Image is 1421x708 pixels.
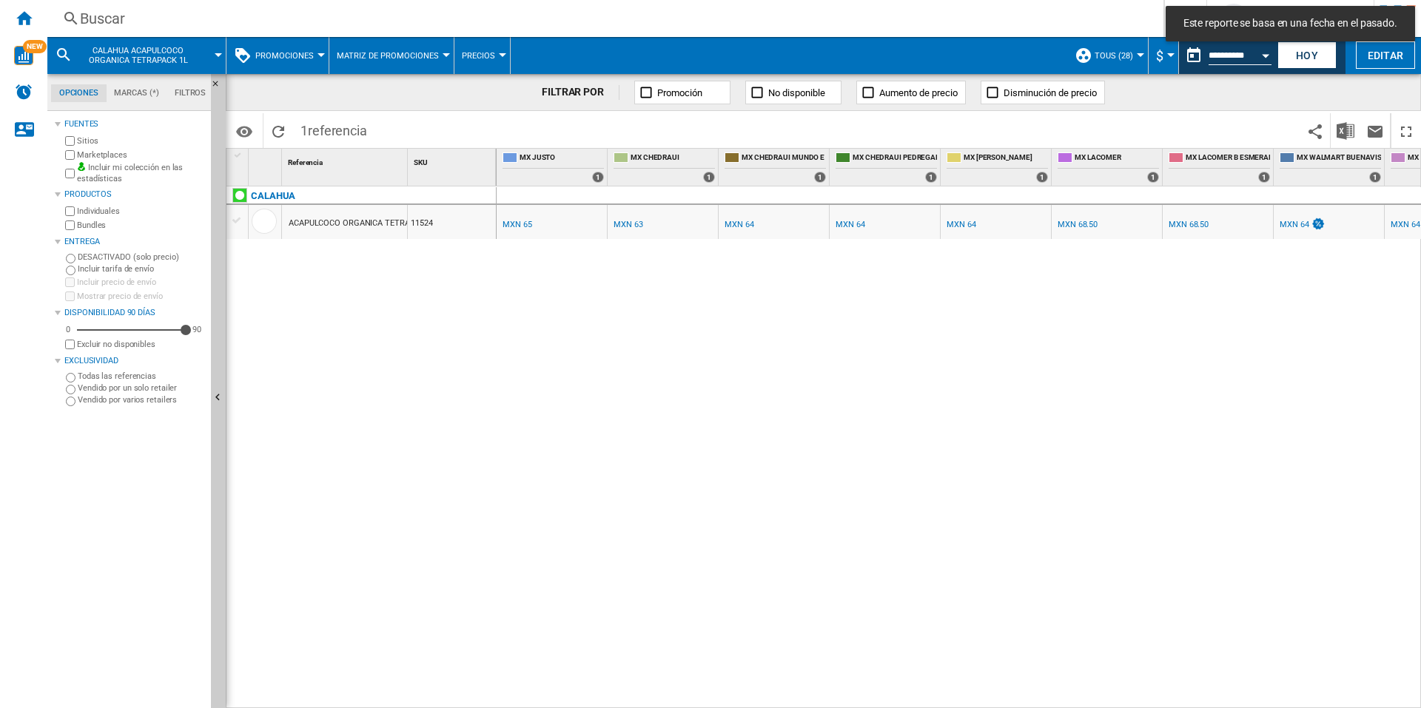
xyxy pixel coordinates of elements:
label: DESACTIVADO (solo precio) [78,252,205,263]
label: Incluir mi colección en las estadísticas [77,162,205,185]
div: Última actualización : martes, 7 de octubre de 2025 18:00 [1169,220,1209,229]
div: Exclusividad [64,355,205,367]
label: Todas las referencias [78,371,205,382]
div: SKU Sort None [411,149,496,172]
span: $ [1156,48,1163,64]
div: 1 offers sold by MX JUSTO [592,172,604,183]
div: Promociones [234,37,321,74]
span: Precios [462,51,495,61]
div: 1 offers sold by MX CHEDRAUI MUNDO E [814,172,826,183]
span: Promoción [657,87,702,98]
div: Fuentes [64,118,205,130]
div: MX [PERSON_NAME] 1 offers sold by MX CHEDRAUI SAMARA [944,149,1051,186]
div: MX WALMART BUENAVISTA 1 offers sold by MX WALMART BUENAVISTA [1277,149,1384,186]
div: Disponibilidad 90 Días [64,307,205,319]
button: Recargar [263,113,293,148]
input: Incluir precio de envío [65,277,75,287]
button: Opciones [229,118,259,144]
div: TOUS (28) [1075,37,1141,74]
button: md-calendar [1179,41,1209,70]
label: Mostrar precio de envío [77,291,205,302]
md-tab-item: Marcas (*) [107,84,167,102]
span: Promociones [255,51,314,61]
div: 1 offers sold by MX LACOMER B ESMERALDA [1258,172,1270,183]
div: test [1311,220,1326,229]
span: MX LACOMER [1075,152,1159,165]
label: Incluir precio de envío [77,277,205,288]
button: Hoy [1277,41,1337,69]
div: CALAHUA ACAPULCOCO ORGANICA TETRAPACK 1L [55,37,218,74]
span: NEW [23,40,47,53]
div: 11524 [408,205,496,239]
span: MX WALMART BUENAVISTA [1297,152,1381,165]
md-tab-item: Opciones [51,84,107,102]
div: 1 offers sold by MX CHEDRAUI [703,172,715,183]
span: MX JUSTO [520,152,604,165]
input: Vendido por varios retailers [66,397,75,406]
div: Este reporte se basa en una fecha en el pasado. [1179,37,1274,74]
div: 0 [62,324,74,335]
span: MX CHEDRAUI PEDREGAL [853,152,937,165]
div: Referencia Sort None [285,149,407,172]
span: No disponible [768,87,825,98]
label: Marketplaces [77,149,205,161]
input: Individuales [65,206,75,216]
md-menu: Currency [1149,37,1179,74]
span: Aumento de precio [879,87,958,98]
div: Última actualización : martes, 7 de octubre de 2025 18:00 [1280,220,1309,229]
input: Vendido por un solo retailer [66,385,75,394]
button: Compartir este marcador con otros [1300,113,1330,148]
input: Marketplaces [65,150,75,160]
input: Incluir tarifa de envío [66,266,75,275]
span: MX [PERSON_NAME] [964,152,1048,165]
div: Productos [64,189,205,200]
div: 1 offers sold by MX CHEDRAUI SAMARA [1036,172,1048,183]
div: MX LACOMER B ESMERALDA 1 offers sold by MX LACOMER B ESMERALDA [1166,149,1273,186]
span: TOUS (28) [1095,51,1133,61]
button: Aumento de precio [856,81,966,104]
span: 1 [293,113,374,144]
span: SKU [414,158,428,166]
div: Sort None [285,149,407,172]
input: Incluir mi colección en las estadísticas [65,164,75,183]
button: $ [1156,37,1171,74]
input: Bundles [65,220,75,230]
div: 1 offers sold by MX WALMART BUENAVISTA [1369,172,1381,183]
button: TOUS (28) [1095,37,1141,74]
img: excel-24x24.png [1337,122,1354,140]
span: MX CHEDRAUI [631,152,715,165]
label: Sitios [77,135,205,146]
input: DESACTIVADO (solo precio) [66,254,75,263]
span: MX CHEDRAUI MUNDO E [742,152,826,165]
div: Última actualización : martes, 7 de octubre de 2025 18:00 [1391,220,1420,229]
img: wise-card.svg [14,46,33,65]
span: Este reporte se basa en una fecha en el pasado. [1179,16,1402,31]
button: Precios [462,37,503,74]
label: Vendido por un solo retailer [78,382,205,394]
div: MX CHEDRAUI MUNDO E 1 offers sold by MX CHEDRAUI MUNDO E [722,149,829,186]
button: No disponible [745,81,841,104]
label: Individuales [77,206,205,217]
div: 90 [189,324,205,335]
label: Excluir no disponibles [77,339,205,350]
div: MX CHEDRAUI PEDREGAL 1 offers sold by MX CHEDRAUI PEDREGAL [833,149,940,186]
button: CALAHUA ACAPULCOCO ORGANICA TETRAPACK 1L [78,37,212,74]
span: Matriz de promociones [337,51,439,61]
img: mysite-bg-18x18.png [77,162,86,171]
button: Matriz de promociones [337,37,446,74]
md-tab-item: Filtros [167,84,214,102]
div: Última actualización : martes, 7 de octubre de 2025 18:00 [1058,220,1098,229]
button: Ocultar [211,74,229,101]
div: Última actualización : martes, 7 de octubre de 2025 18:00 [614,220,642,229]
div: Sort None [252,149,281,172]
div: MX CHEDRAUI 1 offers sold by MX CHEDRAUI [611,149,718,186]
span: CALAHUA ACAPULCOCO ORGANICA TETRAPACK 1L [78,46,198,65]
button: Promociones [255,37,321,74]
button: Disminución de precio [981,81,1105,104]
img: alerts-logo.svg [15,83,33,101]
button: Editar [1356,41,1415,69]
button: Enviar este reporte por correo electrónico [1360,113,1390,148]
